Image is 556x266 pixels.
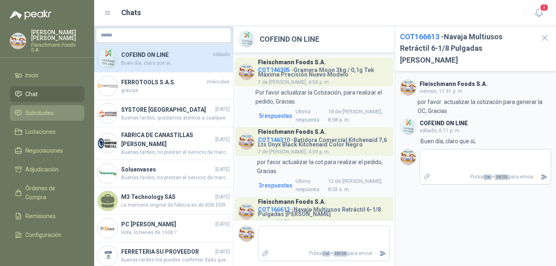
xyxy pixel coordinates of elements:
span: Inicio [25,71,38,80]
button: Enviar [376,246,389,261]
h4: - Batidora Comercial Kitchenaid 7,6 Lts Onyx Black Kitchenaid Color Negro [258,135,390,147]
span: [DATE] [215,193,230,201]
span: Ultima respuesta [296,177,326,194]
p: Buen día, claro que sí, [420,137,476,146]
h4: PC [PERSON_NAME] [121,220,214,229]
span: [DATE] [215,136,230,144]
span: [DATE] [215,106,230,113]
span: 4 [540,4,549,11]
a: Manuales y ayuda [10,246,84,261]
a: Company LogoSoluenvases[DATE]Buenas tardes, no prestan el servicio de marcación, solo la venta de... [94,160,233,187]
span: gracias [121,87,230,95]
img: Company Logo [98,164,118,183]
a: Chat [10,86,84,102]
img: Company Logo [98,219,118,238]
a: 5respuestasUltima respuesta18 de [PERSON_NAME], 8:58 a. m. [257,108,390,124]
a: Company LogoFERROTOOLS S.A.S.miércolesgracias [94,72,233,100]
a: Inicio [10,68,84,83]
img: Company Logo [98,104,118,123]
span: Adjudicación [25,165,59,174]
a: Adjudicación [10,162,84,177]
span: 3 respuesta s [259,181,292,190]
a: Configuración [10,227,84,243]
a: Negociaciones [10,143,84,158]
span: Buenas tardes, no prestan el servicio de marcación, solo la venta de la canastilla. [121,174,230,182]
img: Company Logo [239,32,254,47]
a: Licitaciones [10,124,84,140]
p: Fleischmann Foods S.A. [31,43,84,52]
p: por favor actualizar la cot para realizar el pedido, Gracias. [257,158,390,176]
span: Configuración [25,230,61,239]
span: 12 de [PERSON_NAME], 8:03 a. m. [296,177,388,194]
h3: COFEIND ON LINE [420,121,468,126]
span: Chat [25,90,38,99]
img: Company Logo [98,246,118,266]
h4: Soluenvases [121,165,214,174]
span: Hola, lo tienes de 16Gb ? [121,229,230,237]
a: M3 Technology SAS[DATE]La memoria original de fabrica es de 8GB DDR4, se sugiere instalar un SIM ... [94,187,233,215]
h2: - Navaja Multiusos Retráctil 6-1/8 Pulgadas [PERSON_NAME] [400,31,533,66]
span: Remisiones [25,212,56,221]
img: Company Logo [400,149,416,165]
span: COT166613 [258,206,290,213]
span: Solicitudes [25,108,54,117]
a: Company LogoCOFEIND ON LINEsábadoBuen día, claro que sí, [94,45,233,72]
h3: Fleischmann Foods S.A. [420,82,488,86]
p: por favor actualizar la cotizacón para generar la OC, Gracias [418,97,551,115]
p: Por favor actualizar la Cotización, para realizar el pedido, Gracias. [255,88,390,106]
h2: COFEIND ON LINE [260,34,319,45]
span: [DATE] [215,248,230,256]
p: Pulsa + para enviar [434,170,537,184]
span: sábado, 6:11 p. m. [420,128,461,133]
img: Logo peakr [10,10,52,20]
img: Company Logo [98,76,118,96]
h3: Fleischmann Foods S.A. [258,200,326,204]
span: Ctrl [483,174,492,180]
button: Enviar [537,170,551,184]
h3: Fleischmann Foods S.A. [258,130,326,134]
span: Órdenes de Compra [25,184,77,202]
a: Company LogoSYSTORE [GEOGRAPHIC_DATA][DATE]Buenas tardes, quedamos atentos a cualquier [PERSON_NAME] [94,100,233,127]
span: Ctrl [322,251,330,257]
span: 7 de [PERSON_NAME], 4:59 p. m. [258,149,330,155]
span: buenas tardes me puedes confirmar dado que no se ha recibido los materiales [121,256,230,264]
span: COT166613 [400,32,439,41]
img: Company Logo [400,119,416,135]
span: La memoria original de fabrica es de 8GB DDR4, se sugiere instalar un SIM adicional de 8GB DDR4 e... [121,201,230,209]
span: miércoles [207,78,230,86]
img: Company Logo [98,49,118,68]
span: Licitaciones [25,127,56,136]
span: COT146305 [258,67,290,73]
a: Company LogoFABRICA DE CANASTILLAS [PERSON_NAME][DATE]Buenas tardes, no prestan el servicio de ma... [94,127,233,160]
img: Company Logo [10,33,26,49]
span: Negociaciones [25,146,63,155]
h3: Fleischmann Foods S.A. [258,60,326,65]
a: Remisiones [10,208,84,224]
img: Company Logo [239,134,254,149]
h4: FERROTOOLS S.A.S. [121,78,205,87]
h4: SYSTORE [GEOGRAPHIC_DATA] [121,105,214,114]
h4: - Navaja Multiusos Retráctil 6-1/8 Pulgadas [PERSON_NAME] [258,204,390,216]
a: Órdenes de Compra [10,180,84,205]
a: Company LogoPC [PERSON_NAME][DATE]Hola, lo tienes de 16Gb ? [94,215,233,242]
h4: M3 Technology SAS [121,192,214,201]
img: Company Logo [239,226,254,241]
h4: - Gramera Moon 3kg / 0,1g Tek Máxima Precisión Nuevo Modelo [258,65,390,77]
h4: COFEIND ON LINE [121,50,211,59]
p: [PERSON_NAME] [PERSON_NAME] [31,29,84,41]
span: Ultima respuesta [296,108,326,124]
span: 18 de [PERSON_NAME], 8:58 a. m. [296,108,388,124]
span: sábado [213,51,230,59]
button: 4 [531,6,546,20]
span: 7 de [PERSON_NAME], 4:58 p. m. [258,79,330,85]
span: Buenas tardes, no prestan el servicio de marcación, solo la venta de la canastilla. [121,149,230,156]
span: ENTER [495,174,509,180]
a: 3respuestasUltima respuesta12 de [PERSON_NAME], 8:03 a. m. [257,177,390,194]
span: Buenas tardes, quedamos atentos a cualquier [PERSON_NAME] [121,114,230,122]
label: Adjuntar archivos [258,246,272,261]
img: Company Logo [400,80,416,95]
span: 5 respuesta s [259,111,292,120]
span: viernes, 11:31 p. m. [420,88,463,94]
h1: Chats [121,7,141,18]
img: Company Logo [98,133,118,153]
